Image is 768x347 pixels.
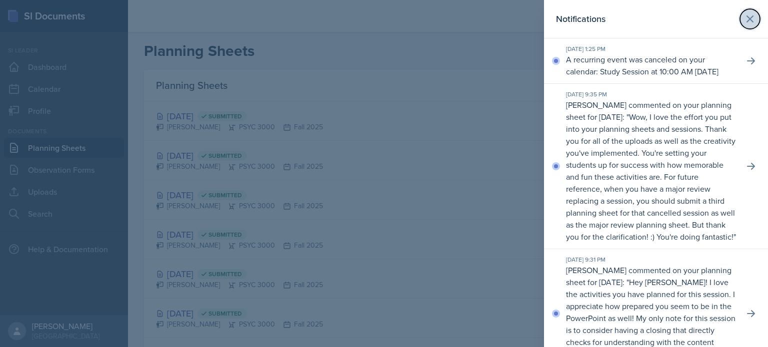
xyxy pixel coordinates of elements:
div: [DATE] 1:25 PM [566,44,736,53]
div: [DATE] 9:31 PM [566,255,736,264]
div: [DATE] 9:35 PM [566,90,736,99]
h2: Notifications [556,12,605,26]
p: A recurring event was canceled on your calendar: Study Session at 10:00 AM [DATE] [566,53,736,77]
p: [PERSON_NAME] commented on your planning sheet for [DATE]: " " [566,99,736,243]
p: Wow, I love the effort you put into your planning sheets and sessions. Thank you for all of the u... [566,111,735,242]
